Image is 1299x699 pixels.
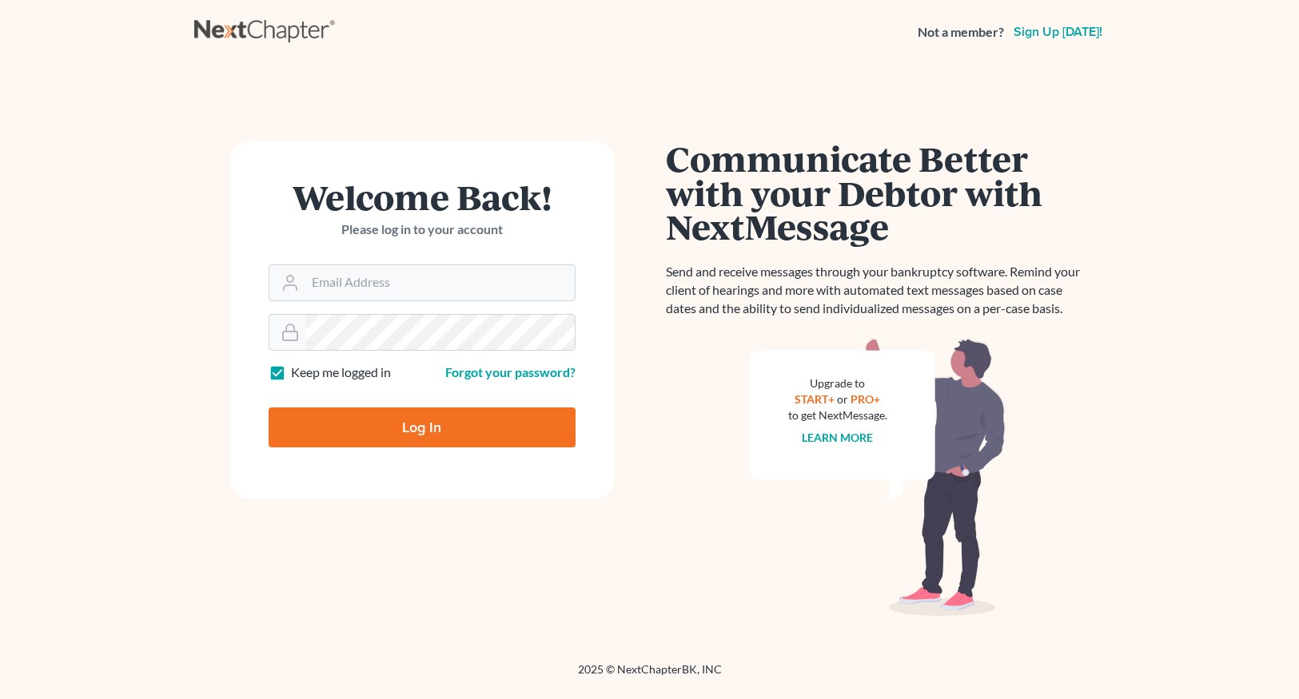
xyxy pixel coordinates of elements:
div: 2025 © NextChapterBK, INC [194,661,1106,690]
a: Learn more [802,431,873,444]
strong: Not a member? [918,23,1004,42]
label: Keep me logged in [291,363,391,382]
input: Log In [269,407,576,447]
a: Forgot your password? [445,364,576,379]
input: Email Address [305,265,575,300]
a: PRO+ [851,392,880,406]
p: Send and receive messages through your bankruptcy software. Remind your client of hearings and mo... [666,263,1090,318]
h1: Communicate Better with your Debtor with NextMessage [666,141,1090,244]
span: or [837,392,848,406]
h1: Welcome Back! [269,180,576,214]
img: nextmessage_bg-59042aed3d76b12b5cd301f8e5b87938c9018125f34e5fa2b7a6b67550977c72.svg [750,337,1006,617]
a: Sign up [DATE]! [1010,26,1106,38]
p: Please log in to your account [269,220,576,239]
div: Upgrade to [788,375,887,391]
a: START+ [795,392,835,406]
div: to get NextMessage. [788,407,887,423]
